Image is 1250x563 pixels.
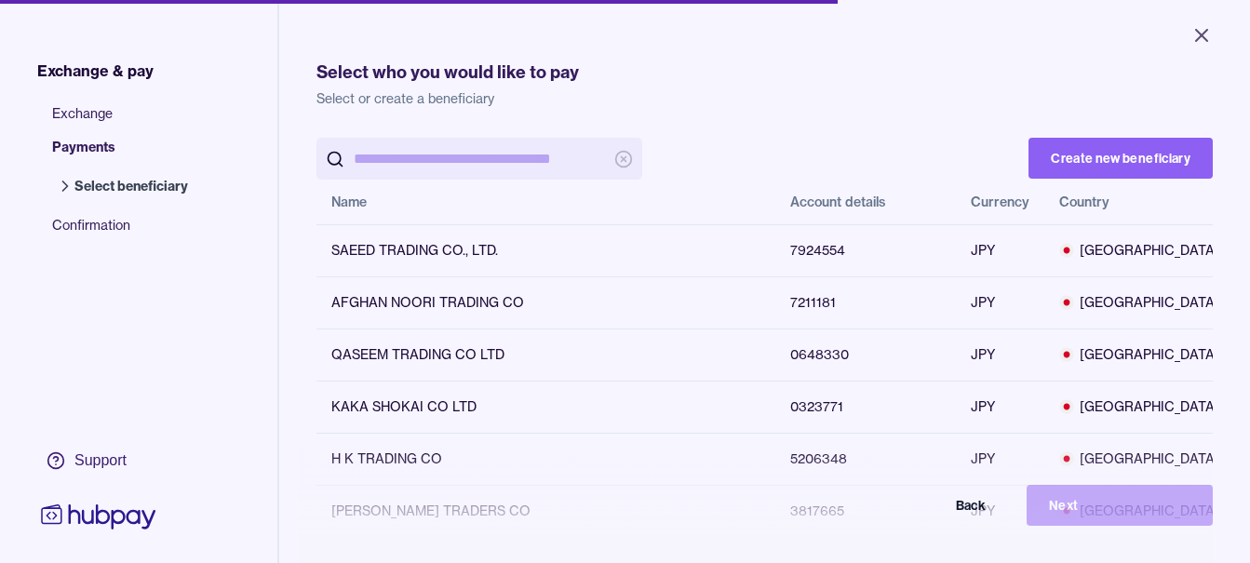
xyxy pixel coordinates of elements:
span: [GEOGRAPHIC_DATA] [1059,449,1219,468]
td: SAEED TRADING CO., LTD. [316,224,775,276]
a: Support [37,441,160,480]
td: JPY [956,381,1044,433]
td: 5206348 [775,433,956,485]
td: JPY [956,276,1044,328]
td: H K TRADING CO [316,433,775,485]
th: Country [1044,180,1234,224]
span: Exchange & pay [37,60,154,82]
div: Support [74,450,127,471]
span: Select beneficiary [74,177,188,195]
span: Payments [52,138,207,171]
td: JPY [956,433,1044,485]
span: [GEOGRAPHIC_DATA] [1059,397,1219,416]
td: 7211181 [775,276,956,328]
td: JPY [956,328,1044,381]
input: search [354,138,605,180]
h1: Select who you would like to pay [316,60,1213,86]
td: KAKA SHOKAI CO LTD [316,381,775,433]
span: Confirmation [52,216,207,249]
button: Create new beneficiary [1028,138,1213,179]
th: Name [316,180,775,224]
p: Select or create a beneficiary [316,89,1213,108]
td: QASEEM TRADING CO LTD [316,328,775,381]
td: 7924554 [775,224,956,276]
td: JPY [956,224,1044,276]
button: Back [822,485,1008,526]
td: AFGHAN NOORI TRADING CO [316,276,775,328]
th: Account details [775,180,956,224]
button: Close [1168,15,1235,56]
span: [GEOGRAPHIC_DATA] [1059,293,1219,312]
td: 0323771 [775,381,956,433]
span: [GEOGRAPHIC_DATA] [1059,241,1219,260]
span: Exchange [52,104,207,138]
span: [GEOGRAPHIC_DATA] [1059,345,1219,364]
th: Currency [956,180,1044,224]
td: 0648330 [775,328,956,381]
